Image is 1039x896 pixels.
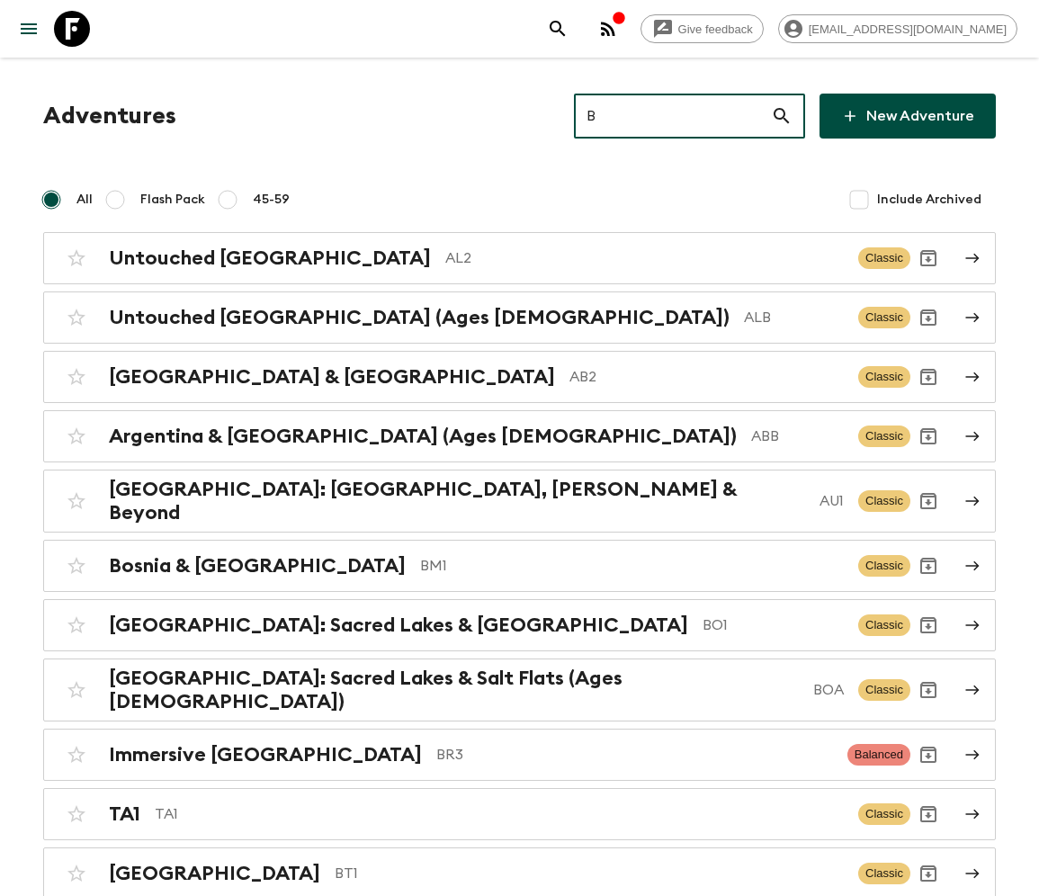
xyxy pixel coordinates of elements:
[109,478,805,524] h2: [GEOGRAPHIC_DATA]: [GEOGRAPHIC_DATA], [PERSON_NAME] & Beyond
[858,366,910,388] span: Classic
[43,729,996,781] a: Immersive [GEOGRAPHIC_DATA]BR3BalancedArchive
[640,14,764,43] a: Give feedback
[751,426,844,447] p: ABB
[813,679,844,701] p: BOA
[668,22,763,36] span: Give feedback
[910,359,946,395] button: Archive
[109,743,422,766] h2: Immersive [GEOGRAPHIC_DATA]
[910,483,946,519] button: Archive
[109,365,555,389] h2: [GEOGRAPHIC_DATA] & [GEOGRAPHIC_DATA]
[910,240,946,276] button: Archive
[858,426,910,447] span: Classic
[820,490,844,512] p: AU1
[420,555,844,577] p: BM1
[155,803,844,825] p: TA1
[43,291,996,344] a: Untouched [GEOGRAPHIC_DATA] (Ages [DEMOGRAPHIC_DATA])ALBClassicArchive
[910,548,946,584] button: Archive
[820,94,996,139] a: New Adventure
[76,191,93,209] span: All
[858,679,910,701] span: Classic
[910,672,946,708] button: Archive
[858,555,910,577] span: Classic
[11,11,47,47] button: menu
[436,744,833,766] p: BR3
[858,247,910,269] span: Classic
[858,863,910,884] span: Classic
[335,863,844,884] p: BT1
[847,744,910,766] span: Balanced
[109,862,320,885] h2: [GEOGRAPHIC_DATA]
[910,607,946,643] button: Archive
[109,614,688,637] h2: [GEOGRAPHIC_DATA]: Sacred Lakes & [GEOGRAPHIC_DATA]
[43,540,996,592] a: Bosnia & [GEOGRAPHIC_DATA]BM1ClassicArchive
[858,614,910,636] span: Classic
[109,667,799,713] h2: [GEOGRAPHIC_DATA]: Sacred Lakes & Salt Flats (Ages [DEMOGRAPHIC_DATA])
[574,91,771,141] input: e.g. AR1, Argentina
[253,191,290,209] span: 45-59
[877,191,981,209] span: Include Archived
[43,98,176,134] h1: Adventures
[43,659,996,721] a: [GEOGRAPHIC_DATA]: Sacred Lakes & Salt Flats (Ages [DEMOGRAPHIC_DATA])BOAClassicArchive
[569,366,844,388] p: AB2
[43,351,996,403] a: [GEOGRAPHIC_DATA] & [GEOGRAPHIC_DATA]AB2ClassicArchive
[910,796,946,832] button: Archive
[43,232,996,284] a: Untouched [GEOGRAPHIC_DATA]AL2ClassicArchive
[910,300,946,336] button: Archive
[109,246,431,270] h2: Untouched [GEOGRAPHIC_DATA]
[109,554,406,578] h2: Bosnia & [GEOGRAPHIC_DATA]
[445,247,844,269] p: AL2
[140,191,205,209] span: Flash Pack
[778,14,1017,43] div: [EMAIL_ADDRESS][DOMAIN_NAME]
[910,856,946,892] button: Archive
[744,307,844,328] p: ALB
[858,490,910,512] span: Classic
[43,410,996,462] a: Argentina & [GEOGRAPHIC_DATA] (Ages [DEMOGRAPHIC_DATA])ABBClassicArchive
[910,418,946,454] button: Archive
[109,425,737,448] h2: Argentina & [GEOGRAPHIC_DATA] (Ages [DEMOGRAPHIC_DATA])
[910,737,946,773] button: Archive
[109,802,140,826] h2: TA1
[799,22,1017,36] span: [EMAIL_ADDRESS][DOMAIN_NAME]
[109,306,730,329] h2: Untouched [GEOGRAPHIC_DATA] (Ages [DEMOGRAPHIC_DATA])
[540,11,576,47] button: search adventures
[43,788,996,840] a: TA1TA1ClassicArchive
[858,803,910,825] span: Classic
[858,307,910,328] span: Classic
[43,599,996,651] a: [GEOGRAPHIC_DATA]: Sacred Lakes & [GEOGRAPHIC_DATA]BO1ClassicArchive
[703,614,844,636] p: BO1
[43,470,996,533] a: [GEOGRAPHIC_DATA]: [GEOGRAPHIC_DATA], [PERSON_NAME] & BeyondAU1ClassicArchive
